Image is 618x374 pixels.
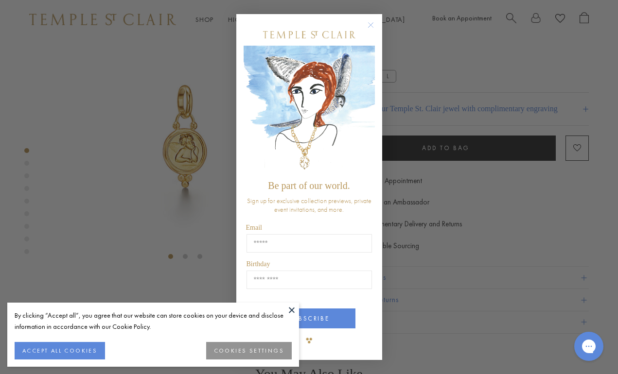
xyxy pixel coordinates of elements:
[206,342,292,359] button: COOKIES SETTINGS
[300,331,319,350] img: TSC
[15,310,292,332] div: By clicking “Accept all”, you agree that our website can store cookies on your device and disclos...
[247,260,270,268] span: Birthday
[247,196,371,214] span: Sign up for exclusive collection previews, private event invitations, and more.
[370,24,382,36] button: Close dialog
[268,180,350,191] span: Be part of our world.
[263,31,355,38] img: Temple St. Clair
[247,234,372,253] input: Email
[263,308,355,328] button: SUBSCRIBE
[569,328,608,364] iframe: Gorgias live chat messenger
[15,342,105,359] button: ACCEPT ALL COOKIES
[244,46,375,175] img: c4a9eb12-d91a-4d4a-8ee0-386386f4f338.jpeg
[246,224,262,231] span: Email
